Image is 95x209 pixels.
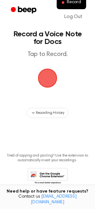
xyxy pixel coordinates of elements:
a: Beep [6,4,42,16]
p: Tap to Record. [11,51,84,58]
h1: Record a Voice Note for Docs [11,30,84,46]
button: Recording History [27,108,68,118]
span: Contact us [4,194,91,205]
span: Recording History [36,110,64,116]
p: Tired of copying and pasting? Use the extension to automatically insert your recordings. [5,153,90,163]
a: [EMAIL_ADDRESS][DOMAIN_NAME] [31,194,77,205]
img: Beep Logo [38,69,57,88]
a: Log Out [58,9,89,24]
